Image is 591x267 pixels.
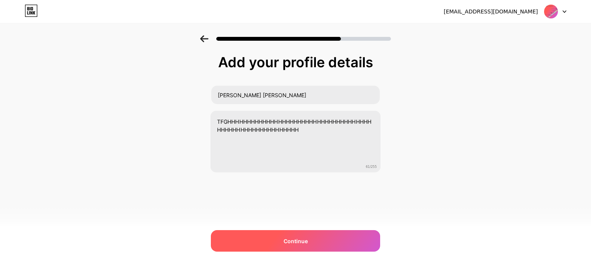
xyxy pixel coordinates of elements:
[211,86,380,104] input: Your name
[444,8,538,16] div: [EMAIL_ADDRESS][DOMAIN_NAME]
[544,4,558,19] img: Clara Vicente
[284,237,308,245] span: Continue
[366,165,377,169] span: 61/255
[215,55,376,70] div: Add your profile details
